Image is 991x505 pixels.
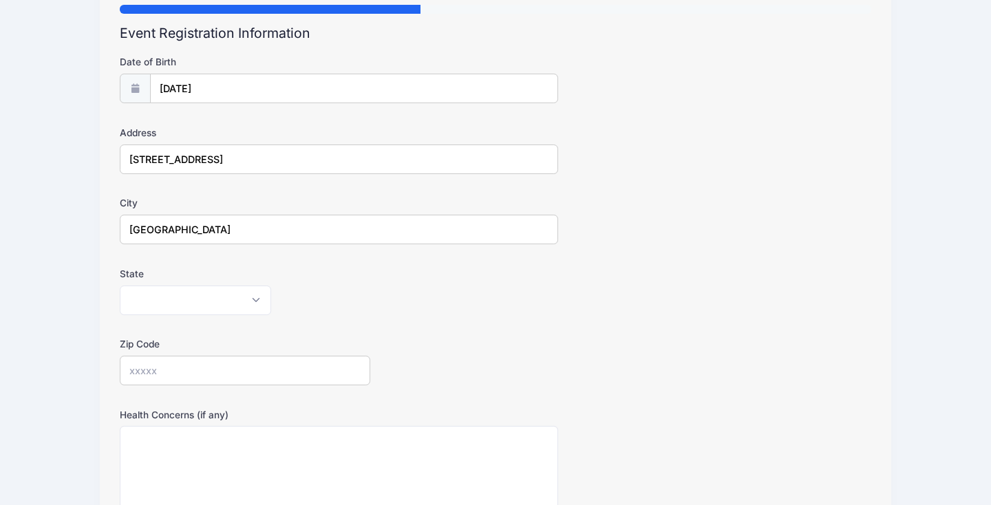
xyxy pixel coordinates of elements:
[120,267,370,281] label: State
[120,126,370,140] label: Address
[120,196,370,210] label: City
[120,55,370,69] label: Date of Birth
[120,25,871,41] h2: Event Registration Information
[120,337,370,351] label: Zip Code
[150,74,558,103] input: mm/dd/yyyy
[120,356,370,385] input: xxxxx
[120,408,370,422] label: Health Concerns (if any)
